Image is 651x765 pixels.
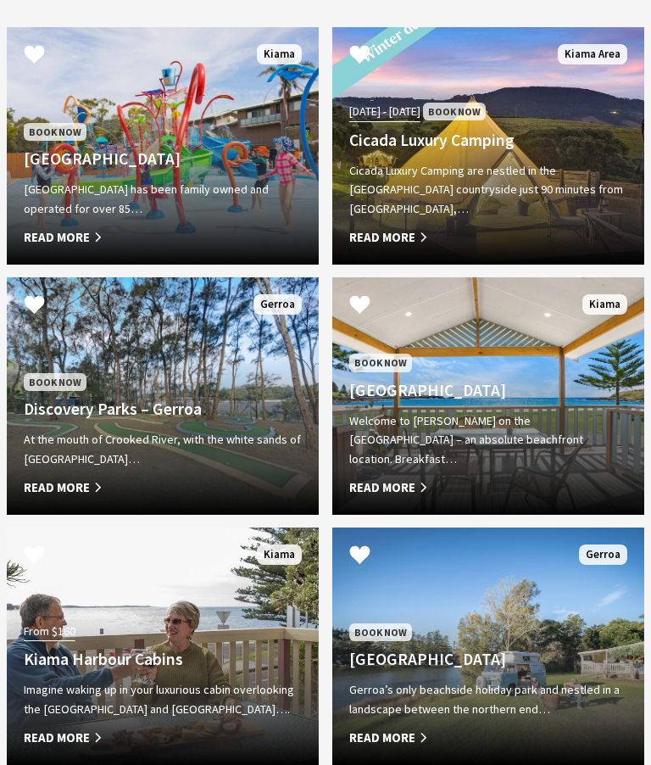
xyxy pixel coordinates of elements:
h4: [GEOGRAPHIC_DATA] [24,149,302,169]
p: Imagine waking up in your luxurious cabin overlooking the [GEOGRAPHIC_DATA] and [GEOGRAPHIC_DATA]…. [24,680,302,718]
h4: [GEOGRAPHIC_DATA] [349,650,627,669]
span: Book Now [24,373,86,391]
a: From $160 Kiama Harbour Cabins Imagine waking up in your luxurious cabin overlooking the [GEOGRAP... [7,528,319,765]
span: Kiama [257,544,302,566]
button: Click to Favourite Seven Mile Beach Holiday Park [332,528,387,586]
button: Click to Favourite Kiama Harbour Cabins [7,528,62,586]
a: Book Now Discovery Parks – Gerroa At the mouth of Crooked River, with the white sands of [GEOGRAP... [7,277,319,515]
a: Another Image Used [DATE] - [DATE] Book Now Cicada Luxury Camping Cicada Luxury Camping are nestl... [332,27,644,265]
p: Welcome to [PERSON_NAME] on the [GEOGRAPHIC_DATA] – an absolute beachfront location. Breakfast… [349,411,627,469]
span: Read More [24,227,302,248]
a: Book Now [GEOGRAPHIC_DATA] Gerroa’s only beachside holiday park and nestled in a landscape betwee... [332,528,644,765]
span: Book Now [24,123,86,141]
span: Kiama Area [558,44,627,65]
h4: [GEOGRAPHIC_DATA] [349,381,627,400]
h4: Cicada Luxury Camping [349,131,627,150]
span: Gerroa [253,294,302,315]
span: Gerroa [579,544,627,566]
span: [DATE] - [DATE] [349,102,420,121]
a: Book Now [GEOGRAPHIC_DATA] [GEOGRAPHIC_DATA] has been family owned and operated for over 85… Read... [7,27,319,265]
span: From $160 [24,622,75,641]
p: [GEOGRAPHIC_DATA] has been family owned and operated for over 85… [24,180,302,218]
button: Click to Favourite BIG4 Easts Beach Holiday Park [7,27,62,86]
span: Read More [24,477,302,498]
button: Click to Favourite Kendalls Beach Holiday Park [332,277,387,336]
p: Gerroa’s only beachside holiday park and nestled in a landscape between the northern end… [349,680,627,718]
span: Read More [349,227,627,248]
span: Book Now [349,623,412,641]
span: Kiama [257,44,302,65]
button: Click to Favourite Discovery Parks – Gerroa [7,277,62,336]
span: Read More [349,728,627,748]
span: Read More [349,477,627,498]
span: Read More [24,728,302,748]
a: Book Now [GEOGRAPHIC_DATA] Welcome to [PERSON_NAME] on the [GEOGRAPHIC_DATA] – an absolute beachf... [332,277,644,515]
p: At the mouth of Crooked River, with the white sands of [GEOGRAPHIC_DATA]… [24,430,302,468]
h4: Discovery Parks – Gerroa [24,399,302,419]
span: Kiama [582,294,627,315]
p: Cicada Luxury Camping are nestled in the [GEOGRAPHIC_DATA] countryside just 90 minutes from [GEOG... [349,161,627,219]
button: Click to Favourite Cicada Luxury Camping [332,27,387,86]
h4: Kiama Harbour Cabins [24,650,302,669]
span: Book Now [349,354,412,371]
span: Book Now [423,103,486,120]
